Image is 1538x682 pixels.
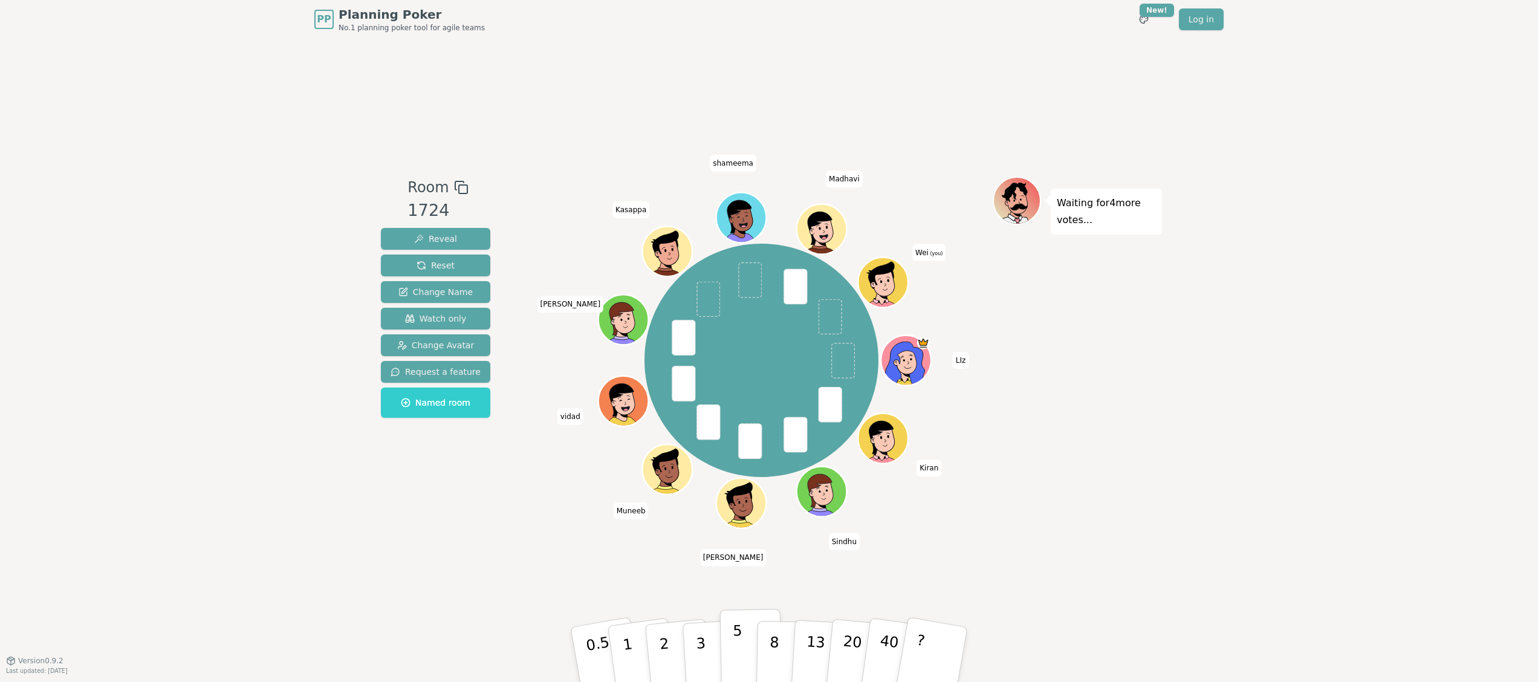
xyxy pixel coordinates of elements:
p: Waiting for 4 more votes... [1057,195,1156,229]
button: Version0.9.2 [6,656,63,666]
span: Click to change your name [710,155,756,172]
span: PP [317,12,331,27]
span: Last updated: [DATE] [6,667,68,674]
button: Named room [381,388,490,418]
span: Click to change your name [953,352,969,369]
span: Change Avatar [397,339,475,351]
span: Reveal [414,233,457,245]
span: Click to change your name [912,244,946,261]
span: Watch only [405,313,467,325]
span: Request a feature [391,366,481,378]
span: Change Name [398,286,473,298]
div: New! [1140,4,1174,17]
span: Click to change your name [537,296,603,313]
span: Click to change your name [612,201,649,218]
span: No.1 planning poker tool for agile teams [339,23,485,33]
span: Click to change your name [700,549,767,566]
button: Reveal [381,228,490,250]
a: Log in [1179,8,1224,30]
span: LIz is the host [917,337,929,349]
button: Click to change your avatar [859,259,906,306]
span: Click to change your name [829,533,860,550]
span: Named room [401,397,470,409]
div: 1724 [407,198,468,223]
span: Click to change your name [826,170,863,187]
button: Change Name [381,281,490,303]
span: Click to change your name [917,460,941,476]
span: Reset [417,259,455,271]
button: Watch only [381,308,490,330]
button: New! [1133,8,1155,30]
span: Version 0.9.2 [18,656,63,666]
button: Reset [381,255,490,276]
span: Click to change your name [614,502,649,519]
a: PPPlanning PokerNo.1 planning poker tool for agile teams [314,6,485,33]
span: Planning Poker [339,6,485,23]
span: (you) [929,251,943,256]
span: Room [407,177,449,198]
button: Request a feature [381,361,490,383]
span: Click to change your name [557,408,583,425]
button: Change Avatar [381,334,490,356]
